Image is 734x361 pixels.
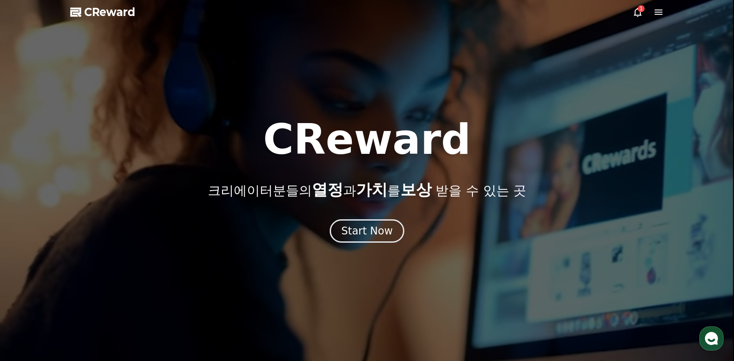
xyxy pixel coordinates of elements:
span: 열정 [312,181,343,198]
p: 크리에이터분들의 과 를 받을 수 있는 곳 [208,181,526,198]
a: 대화 [57,275,112,296]
span: 보상 [400,181,432,198]
a: CReward [70,5,135,19]
a: 홈 [3,275,57,296]
div: Start Now [341,224,393,238]
span: 대화 [79,288,90,295]
button: Start Now [330,219,405,243]
span: 가치 [356,181,387,198]
span: 설정 [134,288,144,295]
a: Start Now [330,228,405,236]
span: 홈 [27,288,33,295]
a: 1 [632,7,643,17]
span: CReward [84,5,135,19]
div: 1 [638,5,645,12]
h1: CReward [263,119,471,160]
a: 설정 [112,275,167,296]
